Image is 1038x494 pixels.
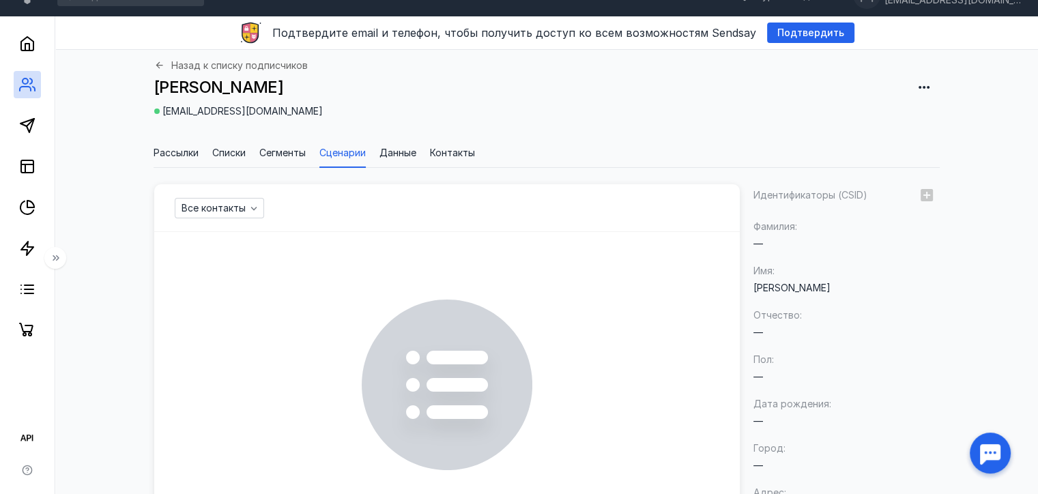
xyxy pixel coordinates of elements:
[154,60,308,70] a: Назад к списку подписчиков
[753,220,939,233] div: Фамилия :
[777,27,844,39] span: Подтвердить
[753,237,939,250] div: —
[767,23,854,43] button: Подтвердить
[379,146,416,160] span: Данные
[753,264,939,278] div: Имя :
[319,146,366,160] span: Сценарии
[753,441,939,455] div: Город :
[182,203,246,214] span: Все контакты
[154,77,283,97] span: [PERSON_NAME]
[753,353,939,366] div: Пол :
[259,146,306,160] span: Сегменты
[212,146,246,160] span: Списки
[154,146,199,160] span: Рассылки
[753,459,939,472] div: —
[753,397,939,411] div: Дата рождения :
[162,104,323,118] span: [EMAIL_ADDRESS][DOMAIN_NAME]
[753,414,939,428] div: —
[430,146,475,160] span: Контакты
[753,308,939,322] div: Отчество :
[753,281,939,295] div: [PERSON_NAME]
[753,325,939,339] div: —
[753,370,939,383] div: —
[272,26,756,40] span: Подтвердите email и телефон, чтобы получить доступ ко всем возможностям Sendsay
[175,198,264,218] button: Все контакты
[171,61,308,70] span: Назад к списку подписчиков
[753,189,867,201] span: Идентификаторы (CSID)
